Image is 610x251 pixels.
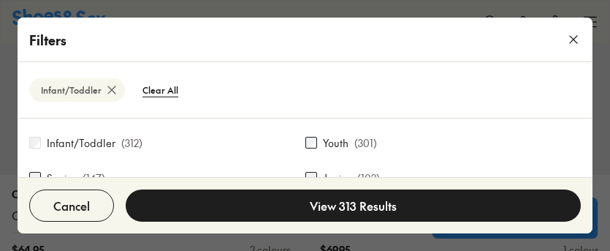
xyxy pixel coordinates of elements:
[323,135,348,151] label: Youth
[354,135,377,151] p: ( 301 )
[323,171,351,186] label: Junior
[12,187,291,202] p: Crocs
[12,208,291,224] a: Crocband Clog Infant
[47,171,77,186] label: Senior
[12,9,106,34] a: Shoes & Sox
[12,9,106,34] img: SNS_Logo_Responsive.svg
[29,30,66,50] p: Filters
[357,171,380,186] p: ( 102 )
[29,78,125,102] btn: Infant/Toddler
[121,135,142,151] p: ( 312 )
[126,190,581,222] button: View 313 Results
[83,171,105,186] p: ( 147 )
[131,77,190,103] btn: Clear All
[15,160,66,207] iframe: Gorgias live chat messenger
[47,135,115,151] label: Infant/Toddler
[29,190,114,222] button: Cancel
